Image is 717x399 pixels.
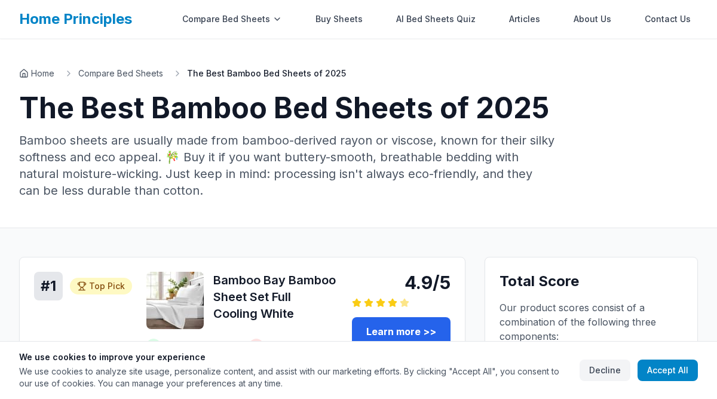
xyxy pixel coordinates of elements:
[34,272,63,300] div: # 1
[19,10,132,27] a: Home Principles
[352,272,451,293] div: 4.9/5
[146,272,204,329] img: Bamboo Bay Bamboo Sheet Set Full Cooling White - Bamboo product image
[500,272,683,291] h3: Total Score
[19,94,698,122] h1: The Best Bamboo Bed Sheets of 2025
[19,351,570,363] h3: We use cookies to improve your experience
[146,339,235,353] h4: Pros
[502,7,547,31] a: Articles
[213,272,338,322] h3: Bamboo Bay Bamboo Sheet Set Full Cooling White
[19,67,54,79] a: Home
[308,7,370,31] a: Buy Sheets
[19,132,554,199] p: Bamboo sheets are usually made from bamboo-derived rayon or viscose, known for their silky softne...
[19,67,698,79] nav: Breadcrumb
[580,360,630,381] button: Decline
[78,67,163,79] a: Compare Bed Sheets
[89,280,125,292] span: Top Pick
[175,7,289,31] div: Compare Bed Sheets
[638,360,698,381] button: Accept All
[249,339,338,353] h4: Cons
[638,7,698,31] a: Contact Us
[19,366,570,389] p: We use cookies to analyze site usage, personalize content, and assist with our marketing efforts....
[566,7,618,31] a: About Us
[500,300,683,343] p: Our product scores consist of a combination of the following three components:
[187,67,346,79] span: The Best Bamboo Bed Sheets of 2025
[352,317,451,346] a: Learn more >>
[389,7,483,31] a: AI Bed Sheets Quiz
